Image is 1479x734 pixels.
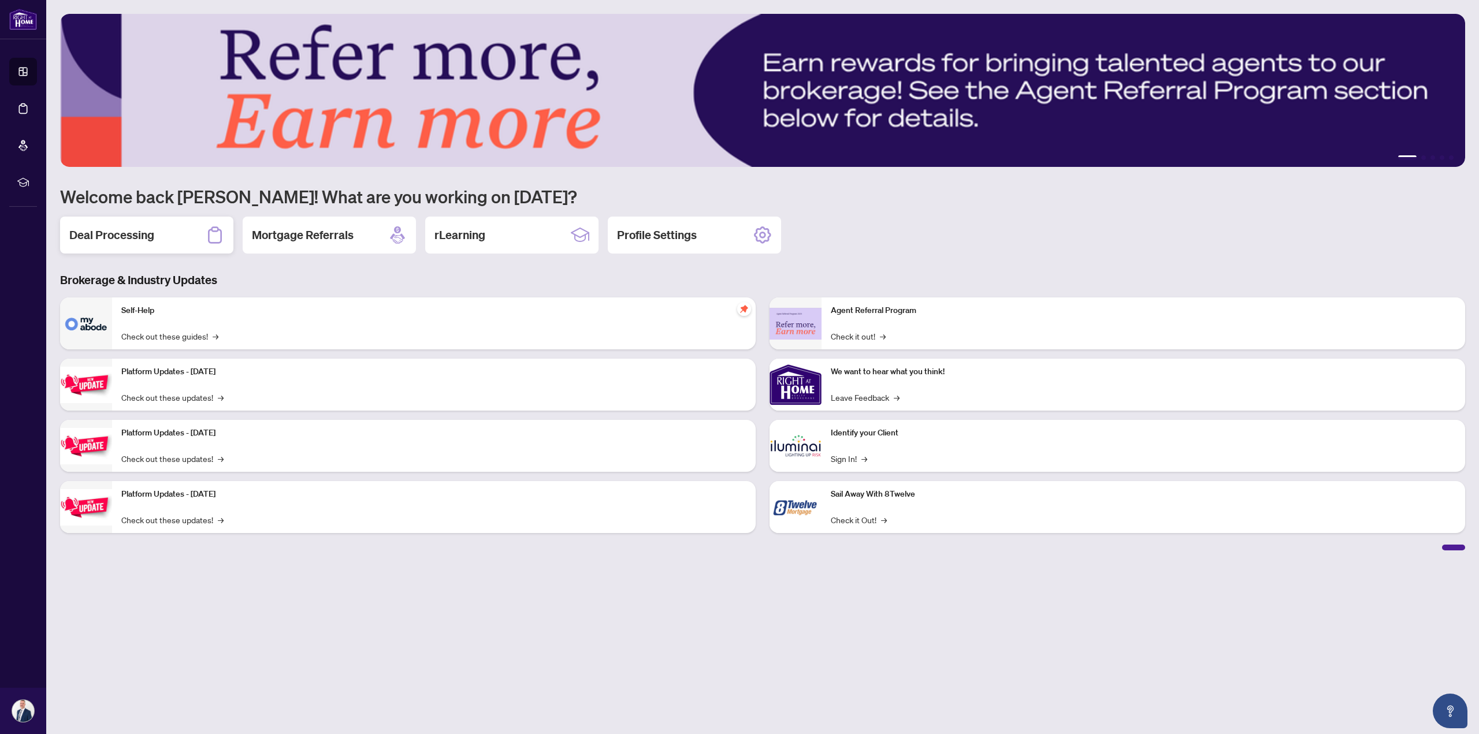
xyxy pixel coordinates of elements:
span: → [213,330,218,342]
a: Sign In!→ [831,452,867,465]
a: Check out these guides!→ [121,330,218,342]
span: pushpin [737,302,751,316]
img: Platform Updates - July 8, 2025 [60,428,112,464]
img: Self-Help [60,297,112,349]
img: Platform Updates - June 23, 2025 [60,489,112,526]
h3: Brokerage & Industry Updates [60,272,1465,288]
img: Sail Away With 8Twelve [770,481,822,533]
h2: Profile Settings [617,227,697,243]
a: Check it out!→ [831,330,886,342]
a: Check out these updates!→ [121,391,224,404]
p: Platform Updates - [DATE] [121,427,746,439]
span: → [894,391,900,404]
span: → [218,452,224,465]
p: Self-Help [121,304,746,317]
img: Slide 0 [60,14,1465,167]
span: → [861,452,867,465]
img: Platform Updates - July 21, 2025 [60,367,112,403]
img: logo [9,9,37,30]
p: Platform Updates - [DATE] [121,366,746,378]
span: → [218,391,224,404]
button: 1 [1398,155,1417,160]
span: → [881,513,887,526]
a: Check out these updates!→ [121,452,224,465]
img: We want to hear what you think! [770,359,822,411]
h2: rLearning [434,227,485,243]
p: Agent Referral Program [831,304,1456,317]
img: Agent Referral Program [770,308,822,340]
button: Open asap [1433,694,1467,728]
button: 5 [1449,155,1454,160]
span: → [880,330,886,342]
p: Platform Updates - [DATE] [121,488,746,501]
a: Check out these updates!→ [121,513,224,526]
span: → [218,513,224,526]
a: Check it Out!→ [831,513,887,526]
h2: Deal Processing [69,227,154,243]
img: Profile Icon [12,700,34,722]
img: Identify your Client [770,420,822,472]
button: 4 [1440,155,1444,160]
h2: Mortgage Referrals [252,227,354,243]
button: 3 [1430,155,1435,160]
p: We want to hear what you think! [831,366,1456,378]
a: Leave Feedback→ [831,391,900,404]
button: 2 [1421,155,1426,160]
p: Identify your Client [831,427,1456,439]
p: Sail Away With 8Twelve [831,488,1456,501]
h1: Welcome back [PERSON_NAME]! What are you working on [DATE]? [60,185,1465,207]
